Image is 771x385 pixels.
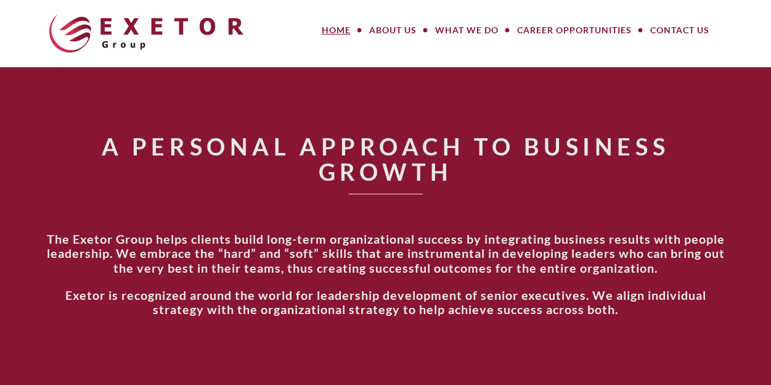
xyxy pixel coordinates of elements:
h1: A Personal Approach to Business Growth [44,134,728,185]
strong: The Exetor Group helps clients build long-term organizational success by integrating business res... [47,231,725,276]
img: The Exetor Group [49,14,243,52]
a: What We Do [426,18,508,43]
a: About Us [360,18,426,43]
strong: Exetor is recognized around the world for leadership development of senior executives. We align i... [65,288,706,317]
a: Contact Us [641,18,719,43]
a: Career Opportunities [508,18,641,43]
a: Home [312,18,360,43]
